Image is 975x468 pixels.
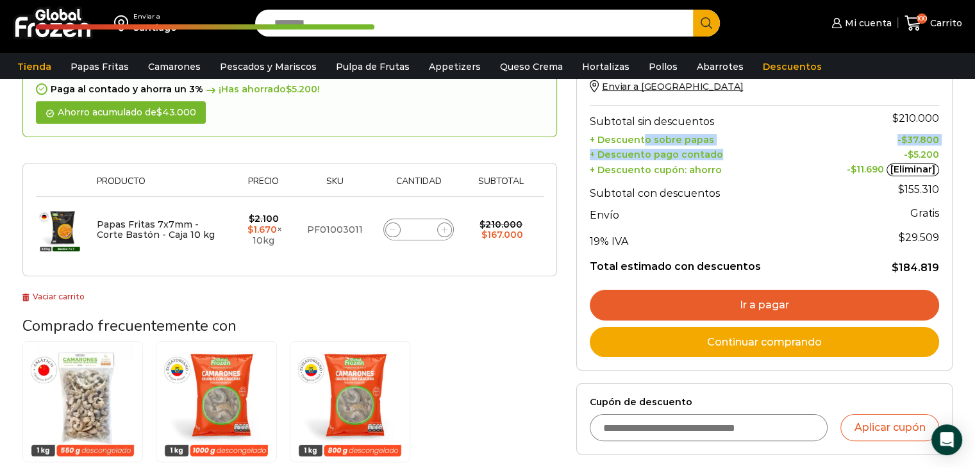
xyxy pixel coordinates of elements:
[820,131,939,146] td: -
[142,54,207,79] a: Camarones
[247,224,253,235] span: $
[479,219,485,230] span: $
[576,54,636,79] a: Hortalizas
[892,112,939,124] bdi: 210.000
[156,106,162,118] span: $
[851,163,856,175] span: $
[892,262,939,274] bdi: 184.819
[901,134,907,146] span: $
[590,105,820,131] th: Subtotal sin descuentos
[590,250,820,274] th: Total estimado con descuentos
[372,176,465,196] th: Cantidad
[840,414,939,441] button: Aplicar cupón
[590,290,939,321] a: Ir a pagar
[90,176,229,196] th: Producto
[249,213,254,224] span: $
[898,183,904,196] span: $
[899,231,939,244] span: 29.509
[901,134,939,146] bdi: 37.800
[590,81,743,92] a: Enviar a [GEOGRAPHIC_DATA]
[479,219,522,230] bdi: 210.000
[22,292,85,301] a: Vaciar carrito
[917,13,927,24] span: 100
[908,149,939,160] bdi: 5.200
[249,213,279,224] bdi: 2.100
[602,81,743,92] span: Enviar a [GEOGRAPHIC_DATA]
[590,224,820,250] th: 19% IVA
[229,176,298,196] th: Precio
[642,54,684,79] a: Pollos
[590,131,820,146] th: + Descuento sobre papas
[756,54,828,79] a: Descuentos
[931,424,962,455] div: Open Intercom Messenger
[298,196,372,263] td: PF01003011
[64,54,135,79] a: Papas Fritas
[114,12,133,34] img: address-field-icon.svg
[910,207,939,219] strong: Gratis
[908,149,913,160] span: $
[36,101,206,124] div: Ahorro acumulado de
[590,397,939,408] label: Cupón de descuento
[590,327,939,358] a: Continuar comprando
[203,84,320,95] span: ¡Has ahorrado !
[422,54,487,79] a: Appetizers
[481,229,523,240] bdi: 167.000
[133,21,177,34] div: Santiago
[851,163,884,175] span: 11.690
[97,219,215,241] a: Papas Fritas 7x7mm - Corte Bastón - Caja 10 kg
[904,8,962,38] a: 100 Carrito
[229,196,298,263] td: × 10kg
[892,262,899,274] span: $
[590,177,820,203] th: Subtotal con descuentos
[133,12,177,21] div: Enviar a
[36,84,544,95] div: Paga al contado y ahorra un 3%
[590,146,820,160] th: + Descuento pago contado
[156,106,196,118] bdi: 43.000
[22,315,237,336] span: Comprado frecuentemente con
[590,160,820,177] th: + Descuento cupón: ahorro
[690,54,750,79] a: Abarrotes
[465,176,537,196] th: Subtotal
[247,224,277,235] bdi: 1.670
[329,54,416,79] a: Pulpa de Frutas
[820,146,939,160] td: -
[286,83,292,95] span: $
[494,54,569,79] a: Queso Crema
[298,176,372,196] th: Sku
[11,54,58,79] a: Tienda
[927,17,962,29] span: Carrito
[590,203,820,225] th: Envío
[899,231,905,244] span: $
[828,10,891,36] a: Mi cuenta
[410,221,428,238] input: Product quantity
[898,183,939,196] bdi: 155.310
[887,163,939,176] a: [Eliminar]
[286,83,317,95] bdi: 5.200
[481,229,487,240] span: $
[820,160,939,177] td: -
[892,112,899,124] span: $
[213,54,323,79] a: Pescados y Mariscos
[842,17,892,29] span: Mi cuenta
[693,10,720,37] button: Search button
